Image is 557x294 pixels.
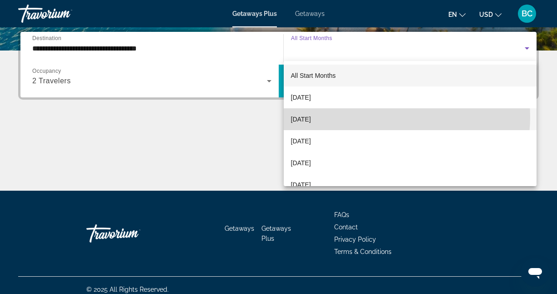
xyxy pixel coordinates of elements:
span: [DATE] [291,114,311,125]
span: [DATE] [291,179,311,190]
span: [DATE] [291,157,311,168]
span: All Start Months [291,72,336,79]
span: [DATE] [291,136,311,147]
span: [DATE] [291,92,311,103]
iframe: Button to launch messaging window [521,258,550,287]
